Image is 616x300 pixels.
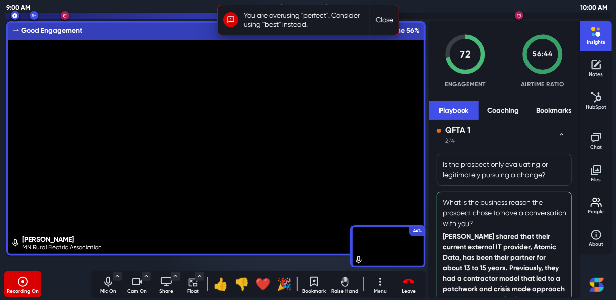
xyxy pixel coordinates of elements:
button: QFTA 12/4 [429,120,580,149]
p: Files [584,176,609,184]
p: Share [154,288,179,295]
p: [PERSON_NAME] [22,234,102,245]
p: Engagement [445,80,486,89]
button: Toggle notes [584,55,609,80]
button: Mute audio [96,272,121,296]
div: Disagree (2) [233,272,250,296]
svg: unmuted [354,255,364,264]
div: I love this (3) [254,272,272,296]
svg: unmuted [10,238,20,247]
p: What is the business reason the prospect chose to have a conversation with you? [443,197,566,229]
button: Toggle Menu [195,272,204,281]
p: MN Rural Electric Association [22,243,102,252]
button: Start sharing (S) [154,272,179,296]
p: Leave [396,288,421,295]
p: Airtime Ratio [521,80,565,89]
button: Leave meeting [396,272,421,296]
span: 23 mins remaining [281,3,336,11]
button: Toggle Insights [584,23,609,47]
div: 56 : 44 [521,49,564,60]
p: People [584,208,609,216]
div: QFTA 1 [445,124,470,136]
p: Raise Hand [331,288,359,295]
div: Agree (1) [212,272,229,296]
div: Edit profile [354,256,366,265]
div: Celebrate (4) [276,272,293,296]
button: Create a Bookmark [302,272,327,296]
p: Is the prospect only evaluating or legitimately pursuing a change? [443,159,566,180]
button: Turn off camera [125,272,150,296]
div: thumbs_down [234,275,249,293]
svg: avatar [227,16,235,24]
p: 56% [216,21,426,40]
p: Recording On [5,288,40,295]
button: Raise Hand [331,272,359,296]
p: Notes [584,71,609,79]
button: Toggle files [584,161,609,185]
p: You are overusing "perfect". Consider using "best" instead. [244,5,364,35]
div: thumbs_up [213,275,228,293]
button: Toggle chat [584,128,609,153]
div: heart [255,275,271,293]
button: Toggle HubSpot [584,88,609,112]
div: 2/4 [445,136,470,145]
div: 72 [444,47,486,62]
p: Float [183,288,203,295]
button: Coaching [479,101,529,120]
p: Insights [584,39,609,46]
p: Mic On [96,288,121,295]
p: HubSpot [584,104,609,111]
button: Playbook [429,101,479,120]
button: Recording [5,272,40,296]
p: Bookmark [302,288,327,295]
button: Toggle Menu [171,272,180,281]
button: Toggle about [584,225,609,249]
p: Chat [584,144,609,152]
button: Toggle people [584,193,609,217]
button: Toggle Menu [142,272,151,281]
button: Menu [368,272,392,296]
button: Toggle Menu [113,272,122,281]
button: Float Videos [183,272,203,296]
button: Close [370,5,398,35]
button: Bookmarks [528,101,580,120]
p: About [584,241,609,248]
p: Cam On [125,288,150,295]
div: tada [277,275,292,293]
